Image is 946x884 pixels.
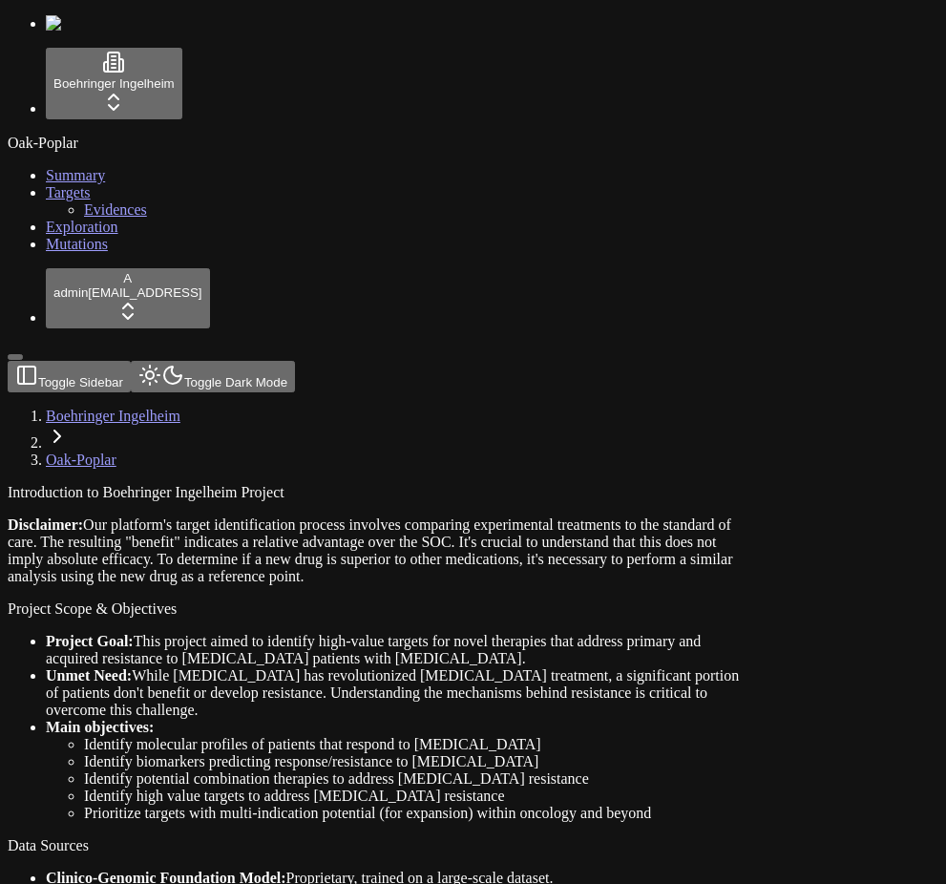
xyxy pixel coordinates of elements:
[46,452,116,468] a: Oak-Poplar
[8,484,755,501] div: Introduction to Boehringer Ingelheim Project
[184,375,287,389] span: Toggle Dark Mode
[8,516,83,533] strong: Disclaimer:
[46,268,210,328] button: Aadmin[EMAIL_ADDRESS]
[46,48,182,119] button: Boehringer Ingelheim
[123,271,132,285] span: A
[46,633,755,667] li: This project aimed to identify high-value targets for novel therapies that address primary and ac...
[84,201,147,218] a: Evidences
[46,408,180,424] a: Boehringer Ingelheim
[46,167,105,183] a: Summary
[46,219,118,235] a: Exploration
[8,408,755,469] nav: breadcrumb
[38,375,123,389] span: Toggle Sidebar
[8,361,131,392] button: Toggle Sidebar
[46,667,132,684] strong: Unmet Need:
[46,719,154,735] strong: Main objectives:
[84,770,755,788] li: Identify potential combination therapies to address [MEDICAL_DATA] resistance
[8,354,23,360] button: Toggle Sidebar
[84,753,755,770] li: Identify biomarkers predicting response/resistance to [MEDICAL_DATA]
[131,361,295,392] button: Toggle Dark Mode
[84,736,755,753] li: Identify molecular profiles of patients that respond to [MEDICAL_DATA]
[84,788,755,805] li: Identify high value targets to address [MEDICAL_DATA] resistance
[8,600,755,618] div: Project Scope & Objectives
[84,805,755,822] li: Prioritize targets with multi-indication potential (for expansion) within oncology and beyond
[8,837,755,854] div: Data Sources
[46,633,134,649] strong: Project Goal:
[8,516,755,585] p: Our platform's target identification process involves comparing experimental treatments to the st...
[46,184,91,200] a: Targets
[8,135,938,152] div: Oak-Poplar
[53,285,88,300] span: admin
[46,667,755,719] li: While [MEDICAL_DATA] has revolutionized [MEDICAL_DATA] treatment, a significant portion of patien...
[53,76,175,91] span: Boehringer Ingelheim
[88,285,201,300] span: [EMAIL_ADDRESS]
[46,15,119,32] img: Numenos
[46,236,108,252] a: Mutations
